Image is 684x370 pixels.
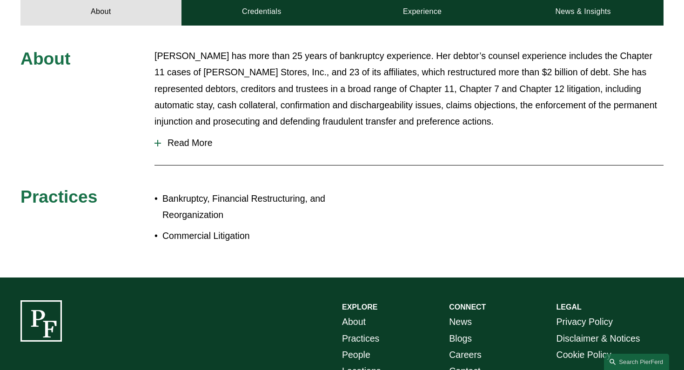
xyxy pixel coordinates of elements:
a: About [342,314,366,330]
a: Disclaimer & Notices [557,330,640,347]
span: Read More [161,138,664,148]
a: Privacy Policy [557,314,613,330]
p: [PERSON_NAME] has more than 25 years of bankruptcy experience. Her debtor’s counsel experience in... [154,48,664,130]
a: Blogs [449,330,472,347]
a: Search this site [604,354,669,370]
button: Read More [154,131,664,155]
a: Careers [449,347,481,363]
strong: EXPLORE [342,303,377,311]
strong: CONNECT [449,303,486,311]
span: Practices [20,187,97,206]
a: News [449,314,472,330]
strong: LEGAL [557,303,582,311]
p: Bankruptcy, Financial Restructuring, and Reorganization [162,191,342,223]
p: Commercial Litigation [162,228,342,244]
a: Cookie Policy [557,347,611,363]
span: About [20,49,70,68]
a: People [342,347,370,363]
a: Practices [342,330,379,347]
